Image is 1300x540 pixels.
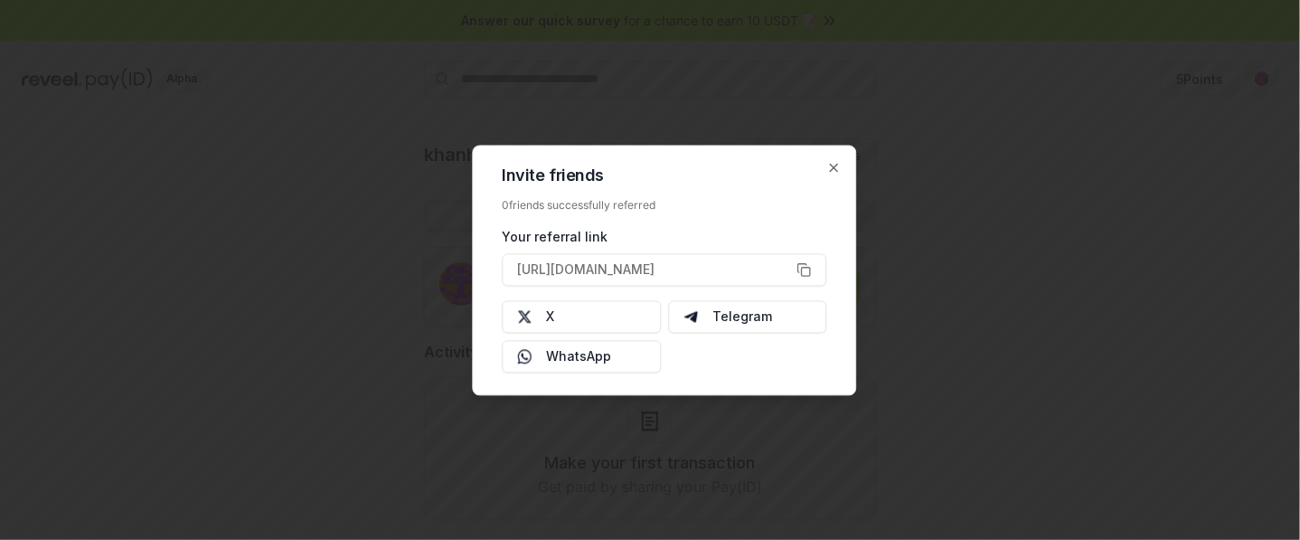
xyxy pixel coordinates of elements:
img: Telegram [683,309,698,324]
div: Your referral link [503,227,827,246]
button: [URL][DOMAIN_NAME] [503,253,827,286]
img: X [518,309,532,324]
button: X [503,300,662,333]
div: 0 friends successfully referred [503,198,827,213]
h2: Invite friends [503,167,827,184]
img: Whatsapp [518,349,532,364]
span: [URL][DOMAIN_NAME] [518,261,655,279]
button: WhatsApp [503,340,662,373]
button: Telegram [668,300,827,333]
